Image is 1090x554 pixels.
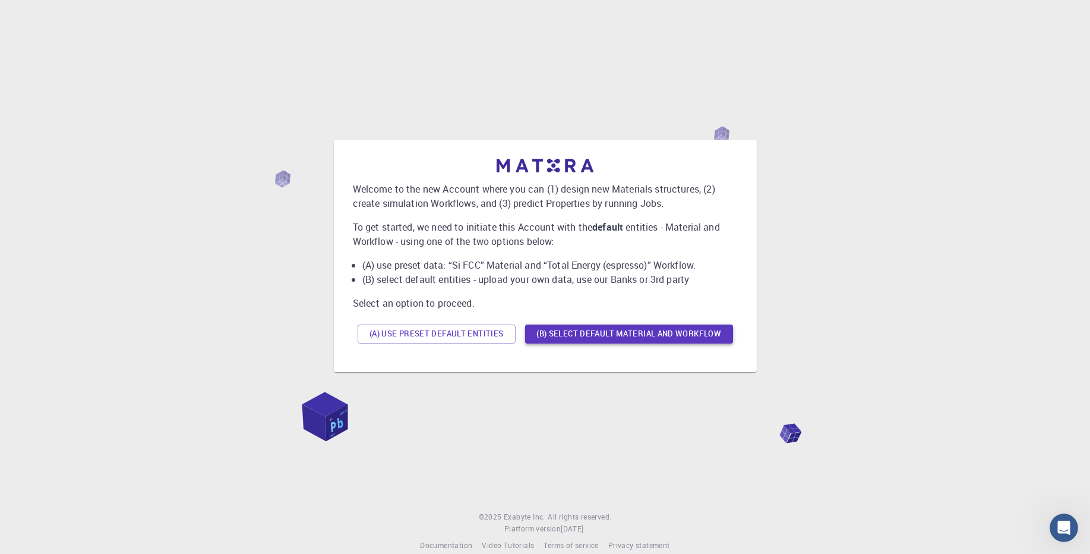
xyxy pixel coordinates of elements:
[1050,514,1078,542] iframe: Intercom live chat
[482,540,534,552] a: Video Tutorials
[548,511,611,523] span: All rights reserved.
[420,540,472,550] span: Documentation
[544,540,598,552] a: Terms of service
[592,221,623,234] b: default
[504,512,545,521] span: Exabyte Inc.
[420,540,472,552] a: Documentation
[497,159,594,172] img: logo
[561,524,586,533] span: [DATE] .
[353,296,738,310] p: Select an option to proceed.
[482,540,534,550] span: Video Tutorials
[362,272,738,287] li: (B) select default entities - upload your own data, use our Banks or 3rd party
[525,325,733,344] button: (B) Select default material and workflow
[353,220,738,248] p: To get started, we need to initiate this Account with the entities - Material and Workflow - usin...
[353,182,738,210] p: Welcome to the new Account where you can (1) design new Materials structures, (2) create simulati...
[21,8,79,19] span: Assistance
[504,511,545,523] a: Exabyte Inc.
[608,540,670,552] a: Privacy statement
[362,258,738,272] li: (A) use preset data: “Si FCC” Material and “Total Energy (espresso)” Workflow.
[561,523,586,535] a: [DATE].
[544,540,598,550] span: Terms of service
[479,511,504,523] span: © 2025
[608,540,670,550] span: Privacy statement
[504,523,561,535] span: Platform version
[358,325,516,344] button: (A) Use preset default entities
